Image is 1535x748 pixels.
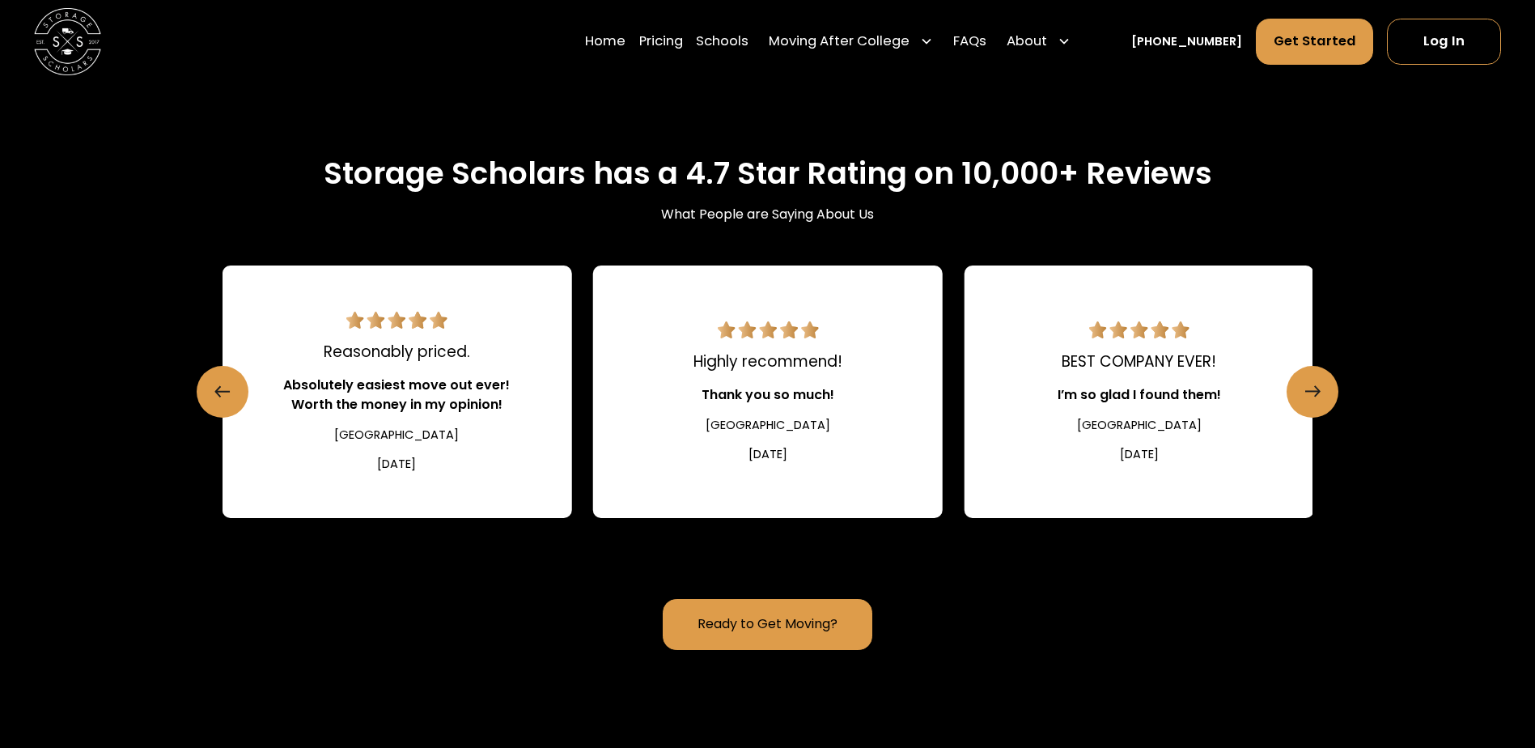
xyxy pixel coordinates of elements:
a: 5 star review.Highly recommend!Thank you so much![GEOGRAPHIC_DATA][DATE] [593,266,943,518]
div: [GEOGRAPHIC_DATA] [334,427,459,444]
div: Absolutely easiest move out ever! Worth the money in my opinion! [262,376,531,414]
div: Reasonably priced. [324,341,470,363]
div: BEST COMPANY EVER! [1062,351,1216,373]
a: Home [585,19,625,66]
div: 9 / 22 [223,266,572,518]
div: About [1007,32,1047,53]
h2: Storage Scholars has a 4.7 Star Rating on 10,000+ Reviews [324,155,1212,192]
a: 5 star review.Reasonably priced.Absolutely easiest move out ever! Worth the money in my opinion![... [223,266,572,518]
div: [DATE] [1120,446,1159,464]
a: Pricing [639,19,683,66]
div: [GEOGRAPHIC_DATA] [1077,417,1202,435]
img: Storage Scholars main logo [34,8,101,75]
div: I’m so glad I found them! [1058,385,1221,405]
div: What People are Saying About Us [661,205,874,224]
img: 5 star review. [346,312,447,329]
a: [PHONE_NUMBER] [1131,33,1242,51]
a: Next slide [1287,366,1338,418]
div: Moving After College [769,32,910,53]
a: FAQs [953,19,986,66]
a: Ready to Get Moving? [663,599,871,650]
img: 5 star review. [718,321,819,338]
div: [DATE] [748,446,787,464]
div: Highly recommend! [693,351,842,373]
div: About [1000,19,1078,66]
div: Thank you so much! [702,385,834,405]
img: 5 star review. [1088,321,1189,338]
div: [GEOGRAPHIC_DATA] [706,417,830,435]
div: Moving After College [762,19,940,66]
div: 11 / 22 [965,266,1314,518]
a: Schools [696,19,748,66]
a: 5 star review.BEST COMPANY EVER!I’m so glad I found them![GEOGRAPHIC_DATA][DATE] [965,266,1314,518]
a: Previous slide [197,366,248,418]
a: Log In [1387,19,1501,65]
div: 10 / 22 [593,266,943,518]
div: [DATE] [377,456,416,474]
a: Get Started [1256,19,1374,65]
